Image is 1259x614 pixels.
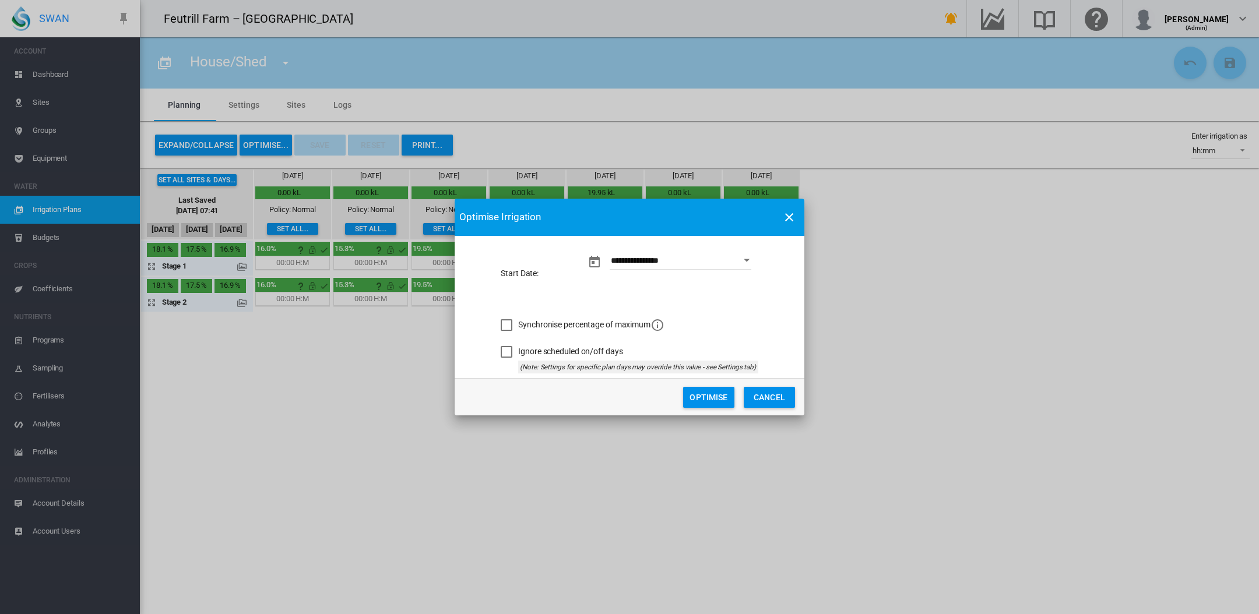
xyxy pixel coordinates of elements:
[455,199,804,416] md-dialog: Start Date: ...
[744,387,795,408] button: Cancel
[650,318,664,332] md-icon: icon-information-outline
[501,346,623,358] md-checkbox: Ignore scheduled on/off days
[501,318,664,332] md-checkbox: Synchronise percentage of maximum
[518,346,623,358] div: Ignore scheduled on/off days
[778,206,801,229] button: icon-close
[683,387,734,408] button: Optimise
[518,361,758,373] div: (Note: Settings for specific plan days may override this value - see Settings tab)
[459,210,541,224] span: Optimise Irrigation
[782,210,796,224] md-icon: icon-close
[501,268,578,280] label: Start Date:
[736,250,757,271] button: Open calendar
[518,320,664,329] span: Synchronise percentage of maximum
[583,250,606,274] button: md-calendar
